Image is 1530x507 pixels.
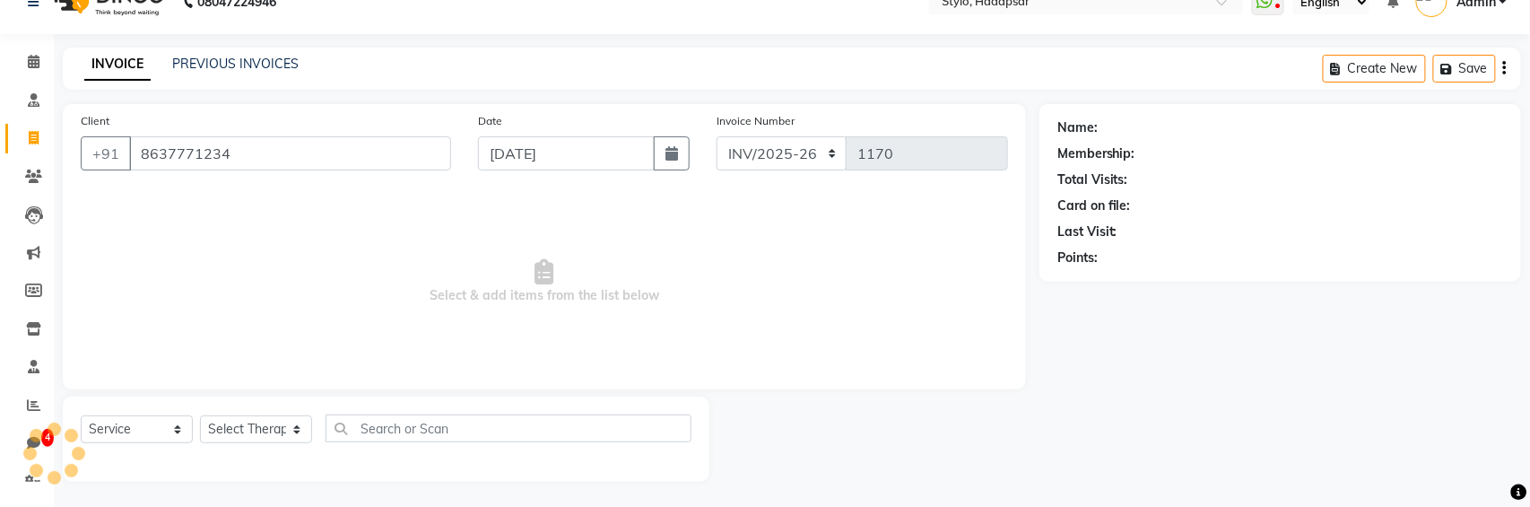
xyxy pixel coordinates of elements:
[1057,197,1131,215] div: Card on file:
[1433,55,1496,83] button: Save
[81,192,1008,372] span: Select & add items from the list below
[326,415,691,442] input: Search or Scan
[1057,223,1117,241] div: Last Visit:
[1323,55,1426,83] button: Create New
[717,113,795,129] label: Invoice Number
[1057,118,1098,137] div: Name:
[129,136,451,170] input: Search by Name/Mobile/Email/Code
[81,113,109,129] label: Client
[5,429,48,459] a: 4
[478,113,502,129] label: Date
[84,48,151,81] a: INVOICE
[81,136,131,170] button: +91
[172,56,299,72] a: PREVIOUS INVOICES
[1057,170,1128,189] div: Total Visits:
[1057,249,1098,267] div: Points:
[1057,144,1135,163] div: Membership:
